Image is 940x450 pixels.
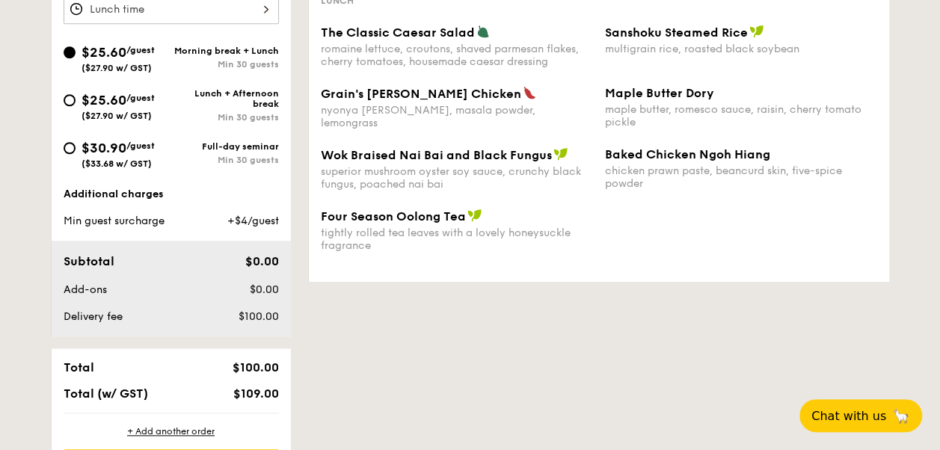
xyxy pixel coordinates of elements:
div: multigrain rice, roasted black soybean [605,43,877,55]
span: $30.90 [82,140,126,156]
span: Min guest surcharge [64,215,165,227]
span: $100.00 [232,360,278,375]
span: Subtotal [64,254,114,268]
span: Maple Butter Dory [605,86,714,100]
span: 🦙 [892,407,910,425]
button: Chat with us🦙 [799,399,922,432]
div: chicken prawn paste, beancurd skin, five-spice powder [605,164,877,190]
span: $25.60 [82,44,126,61]
span: ($27.90 w/ GST) [82,111,152,121]
span: $0.00 [245,254,278,268]
span: Baked Chicken Ngoh Hiang [605,147,770,161]
div: + Add another order [64,425,279,437]
span: /guest [126,45,155,55]
span: $25.60 [82,92,126,108]
img: icon-vegan.f8ff3823.svg [467,209,482,222]
div: Morning break + Lunch [171,46,279,56]
div: Lunch + Afternoon break [171,88,279,109]
span: Delivery fee [64,310,123,323]
span: Four Season Oolong Tea [321,209,466,224]
input: $25.60/guest($27.90 w/ GST)Morning break + LunchMin 30 guests [64,46,76,58]
span: /guest [126,93,155,103]
span: The Classic Caesar Salad [321,25,475,40]
span: Total [64,360,94,375]
span: $0.00 [249,283,278,296]
input: $25.60/guest($27.90 w/ GST)Lunch + Afternoon breakMin 30 guests [64,94,76,106]
span: Total (w/ GST) [64,386,148,401]
span: +$4/guest [227,215,278,227]
div: Full-day seminar [171,141,279,152]
div: Min 30 guests [171,112,279,123]
span: Sanshoku Steamed Rice [605,25,748,40]
span: ($27.90 w/ GST) [82,63,152,73]
div: Min 30 guests [171,155,279,165]
img: icon-spicy.37a8142b.svg [523,86,536,99]
div: nyonya [PERSON_NAME], masala powder, lemongrass [321,104,593,129]
span: $109.00 [233,386,278,401]
div: Additional charges [64,187,279,202]
img: icon-vegan.f8ff3823.svg [749,25,764,38]
img: icon-vegan.f8ff3823.svg [553,147,568,161]
div: tightly rolled tea leaves with a lovely honeysuckle fragrance [321,226,593,252]
input: $30.90/guest($33.68 w/ GST)Full-day seminarMin 30 guests [64,142,76,154]
span: Add-ons [64,283,107,296]
div: romaine lettuce, croutons, shaved parmesan flakes, cherry tomatoes, housemade caesar dressing [321,43,593,68]
span: $100.00 [238,310,278,323]
span: ($33.68 w/ GST) [82,158,152,169]
div: superior mushroom oyster soy sauce, crunchy black fungus, poached nai bai [321,165,593,191]
div: maple butter, romesco sauce, raisin, cherry tomato pickle [605,103,877,129]
span: Wok Braised Nai Bai and Black Fungus [321,148,552,162]
span: Grain's [PERSON_NAME] Chicken [321,87,521,101]
img: icon-vegetarian.fe4039eb.svg [476,25,490,38]
span: /guest [126,141,155,151]
div: Min 30 guests [171,59,279,70]
span: Chat with us [811,409,886,423]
